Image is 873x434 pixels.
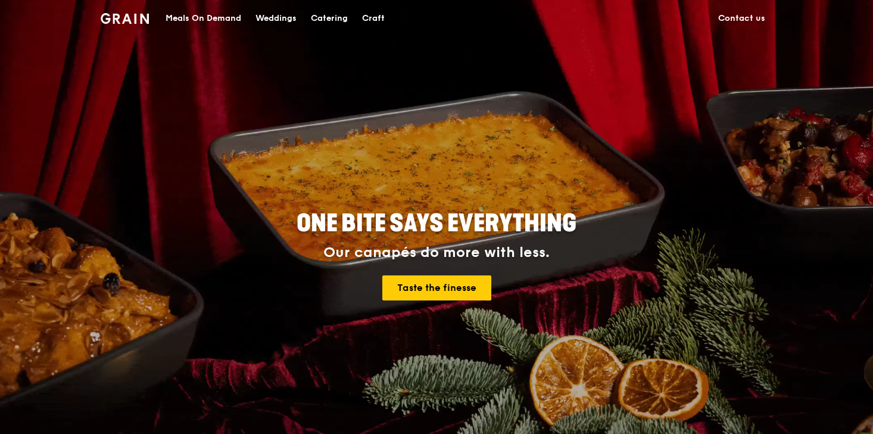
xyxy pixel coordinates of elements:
div: Meals On Demand [166,1,241,36]
a: Contact us [711,1,772,36]
a: Craft [355,1,392,36]
div: Catering [311,1,348,36]
div: Our canapés do more with less. [222,244,651,261]
a: Catering [304,1,355,36]
span: ONE BITE SAYS EVERYTHING [297,209,576,238]
a: Weddings [248,1,304,36]
div: Weddings [255,1,297,36]
a: Taste the finesse [382,275,491,300]
div: Craft [362,1,385,36]
img: Grain [101,13,149,24]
